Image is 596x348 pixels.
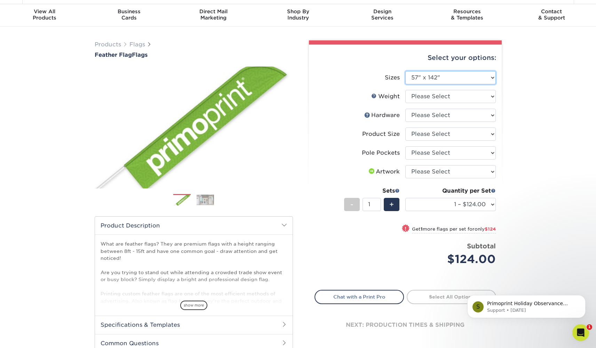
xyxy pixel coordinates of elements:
a: BusinessCards [87,4,171,26]
strong: Subtotal [467,242,496,250]
div: Weight [371,92,400,101]
a: View AllProducts [2,4,87,26]
span: - [350,199,353,210]
img: Flags 02 [197,194,214,205]
span: Contact [509,8,594,15]
span: $124 [485,226,496,232]
a: Contact& Support [509,4,594,26]
strong: 1 [421,226,423,232]
a: Select All Options [407,290,496,304]
span: ! [405,225,406,232]
div: $124.00 [411,251,496,268]
div: Marketing [171,8,256,21]
a: Chat with a Print Pro [315,290,404,304]
div: & Templates [425,8,509,21]
div: Quantity per Set [405,187,496,195]
span: Shop By [256,8,340,15]
div: Services [340,8,425,21]
a: Feather FlagFlags [95,52,293,58]
h1: Flags [95,52,293,58]
img: Flags 01 [173,194,191,207]
div: Product Size [362,130,400,138]
img: Feather Flag 01 [95,59,293,196]
div: & Support [509,8,594,21]
div: Artwork [367,168,400,176]
h2: Product Description [95,217,293,234]
iframe: Intercom notifications message [457,280,596,329]
p: Message from Support, sent 16w ago [30,27,120,33]
span: 1 [587,324,592,330]
div: Sizes [385,74,400,82]
div: next: production times & shipping [315,304,496,346]
a: Direct MailMarketing [171,4,256,26]
span: Resources [425,8,509,15]
a: Shop ByIndustry [256,4,340,26]
label: Hardware [315,109,405,122]
span: show more [180,301,207,310]
span: Primoprint Holiday Observance Please note that our customer service department will be closed [DA... [30,20,118,109]
span: View All [2,8,87,15]
span: + [389,199,394,210]
iframe: Intercom live chat [572,324,589,341]
div: Cards [87,8,171,21]
span: only [475,226,496,232]
div: Sets [344,187,400,195]
small: Get more flags per set for [412,226,496,233]
div: Industry [256,8,340,21]
span: Business [87,8,171,15]
a: Flags [129,41,145,48]
a: Resources& Templates [425,4,509,26]
div: Pole Pockets [362,149,400,157]
span: Feather Flag [95,52,132,58]
span: Design [340,8,425,15]
h2: Specifications & Templates [95,316,293,334]
div: Products [2,8,87,21]
a: Products [95,41,121,48]
span: Direct Mail [171,8,256,15]
a: DesignServices [340,4,425,26]
div: Select your options: [315,45,496,71]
